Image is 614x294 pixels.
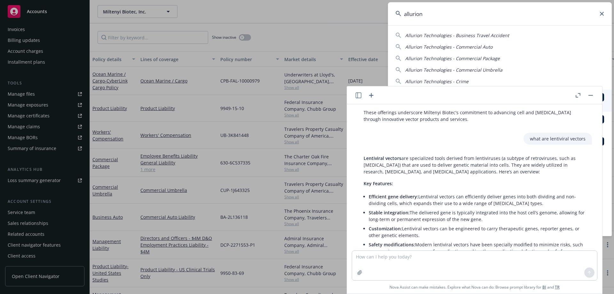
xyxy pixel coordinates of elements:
[405,55,500,61] span: Allurion Technologies - Commercial Package
[369,208,586,224] li: The delivered gene is typically integrated into the host cell’s genome, allowing for long-term or...
[369,226,402,232] span: Customization:
[364,109,586,123] p: These offerings underscore Miltenyi Biotec's commitment to advancing cell and [MEDICAL_DATA] thro...
[555,284,560,290] a: TR
[364,155,401,161] span: Lentiviral vectors
[369,210,410,216] span: Stable integration:
[405,32,509,38] span: Allurion Technologies - Business Travel Accident
[364,155,586,175] p: are specialized tools derived from lentiviruses (a subtype of retroviruses, such as [MEDICAL_DATA...
[369,194,418,200] span: Efficient gene delivery:
[405,78,468,84] span: Allurion Technologies - Crime
[369,240,586,263] li: Modern lentiviral vectors have been specially modified to minimize risks, such as removing genes ...
[369,242,415,248] span: Safety modifications:
[388,2,612,25] input: Search...
[530,135,586,142] p: what are lentiviral vectors
[405,44,492,50] span: Allurion Technologies - Commercial Auto
[364,180,393,187] span: Key Features:
[350,281,600,294] span: Nova Assist can make mistakes. Explore what Nova can do: Browse prompt library for and
[369,192,586,208] li: Lentiviral vectors can efficiently deliver genes into both dividing and non-dividing cells, which...
[369,224,586,240] li: Lentiviral vectors can be engineered to carry therapeutic genes, reporter genes, or other genetic...
[542,284,546,290] a: BI
[405,67,502,73] span: Allurion Technologies - Commercial Umbrella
